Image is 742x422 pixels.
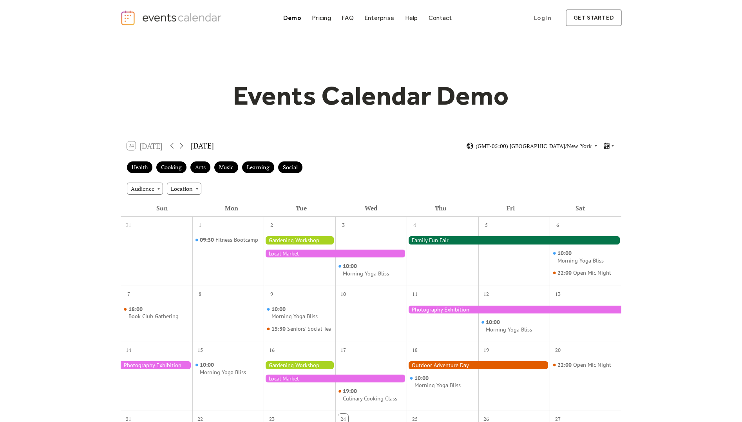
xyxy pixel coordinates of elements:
[309,13,334,23] a: Pricing
[342,16,354,20] div: FAQ
[221,80,521,112] h1: Events Calendar Demo
[283,16,301,20] div: Demo
[402,13,421,23] a: Help
[425,13,455,23] a: Contact
[280,13,304,23] a: Demo
[566,9,622,26] a: get started
[338,13,357,23] a: FAQ
[361,13,397,23] a: Enterprise
[526,9,559,26] a: Log In
[429,16,452,20] div: Contact
[312,16,331,20] div: Pricing
[120,10,224,26] a: home
[364,16,394,20] div: Enterprise
[405,16,418,20] div: Help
